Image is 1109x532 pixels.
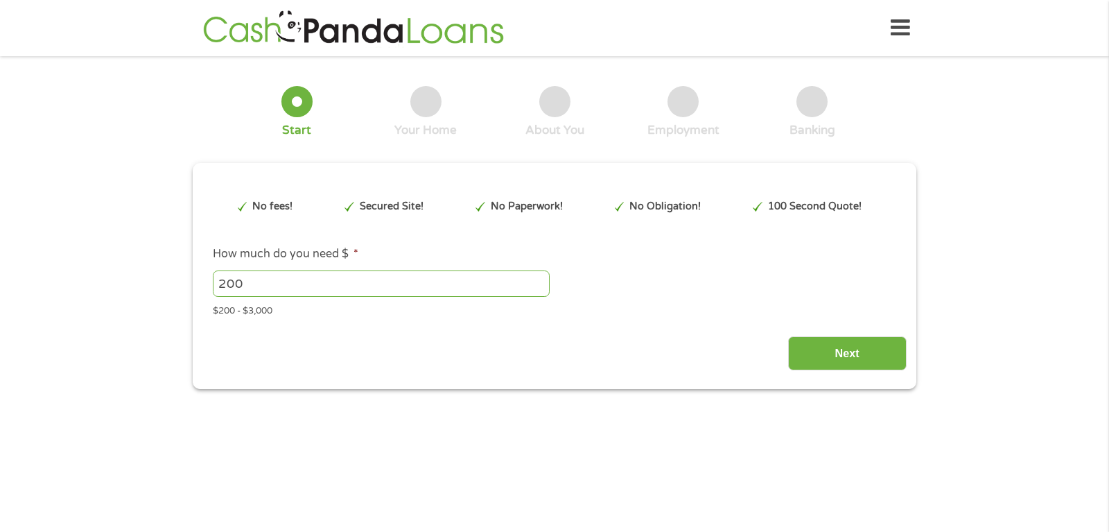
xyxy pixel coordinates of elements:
div: Employment [647,123,719,138]
img: GetLoanNow Logo [199,8,508,48]
p: No Paperwork! [491,199,563,214]
div: $200 - $3,000 [213,300,896,318]
div: About You [525,123,584,138]
p: Secured Site! [360,199,423,214]
input: Next [788,336,907,370]
p: 100 Second Quote! [768,199,862,214]
p: No Obligation! [629,199,701,214]
div: Start [282,123,311,138]
div: Banking [789,123,835,138]
label: How much do you need $ [213,247,358,261]
div: Your Home [394,123,457,138]
p: No fees! [252,199,292,214]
